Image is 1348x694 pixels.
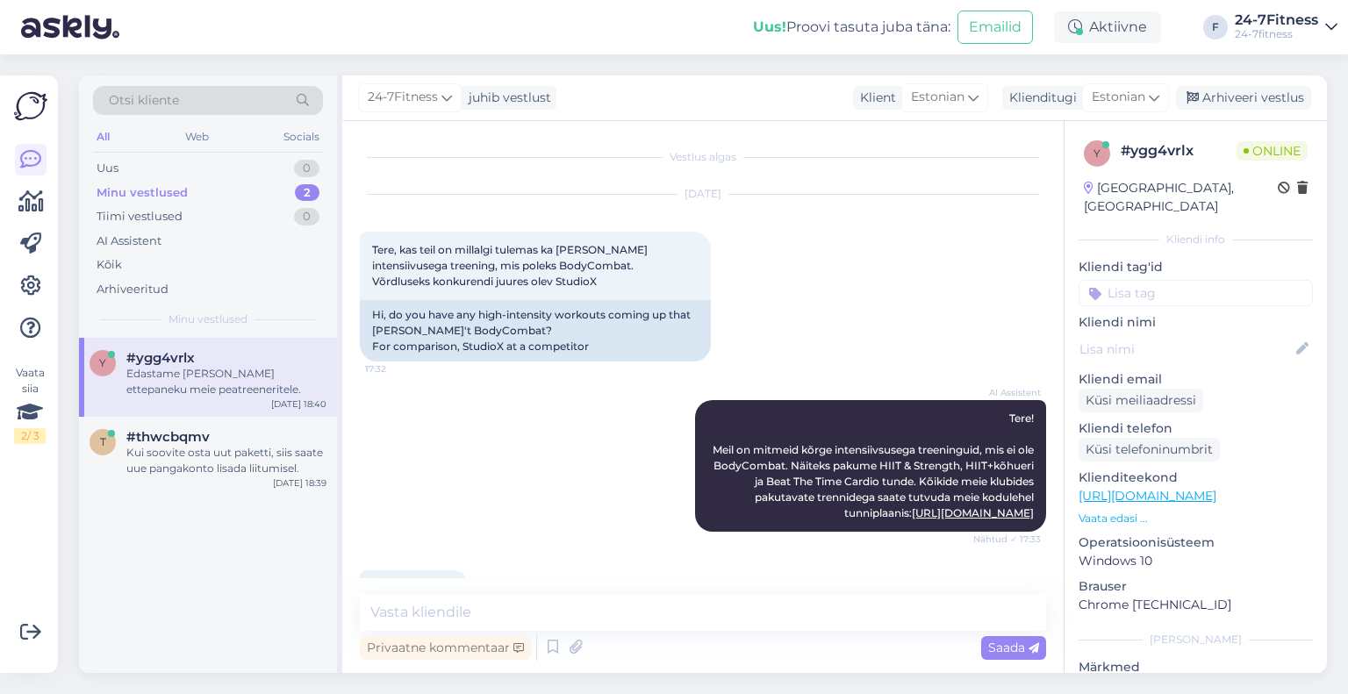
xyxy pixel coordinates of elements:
span: Otsi kliente [109,91,179,110]
span: 24-7Fitness [368,88,438,107]
div: [DATE] 18:40 [271,397,326,411]
div: Arhiveeri vestlus [1176,86,1311,110]
div: 0 [294,208,319,225]
div: Kui soovite osta uut paketti, siis saate uue pangakonto lisada liitumisel. [126,445,326,476]
div: 2 / 3 [14,428,46,444]
div: Arhiveeritud [97,281,168,298]
input: Lisa nimi [1079,340,1293,359]
div: Hi, do you have any high-intensity workouts coming up that [PERSON_NAME]'t BodyCombat? For compar... [360,300,711,361]
div: Vaata siia [14,365,46,444]
div: [PERSON_NAME] [1079,632,1313,647]
div: Klient [853,89,896,107]
span: Estonian [911,88,964,107]
p: Vaata edasi ... [1079,511,1313,526]
p: Operatsioonisüsteem [1079,533,1313,552]
div: Kõik [97,256,122,274]
a: [URL][DOMAIN_NAME] [1079,488,1216,504]
span: Nähtud ✓ 17:33 [973,533,1041,546]
span: y [1093,147,1101,160]
div: 24-7fitness [1235,27,1318,41]
p: Kliendi nimi [1079,313,1313,332]
div: Küsi telefoninumbrit [1079,438,1220,461]
div: All [93,125,113,148]
div: Minu vestlused [97,184,188,202]
div: Kliendi info [1079,232,1313,247]
span: Saada [988,640,1039,655]
div: Küsi meiliaadressi [1079,389,1203,412]
span: y [99,356,106,369]
div: # ygg4vrlx [1121,140,1237,161]
span: AI Assistent [975,386,1041,399]
p: Klienditeekond [1079,469,1313,487]
span: Online [1237,141,1308,161]
div: F [1203,15,1228,39]
p: Windows 10 [1079,552,1313,570]
div: Socials [280,125,323,148]
p: Brauser [1079,577,1313,596]
div: Klienditugi [1002,89,1077,107]
div: Aktiivne [1054,11,1161,43]
b: Uus! [753,18,786,35]
div: Vestlus algas [360,149,1046,165]
div: Uus [97,160,118,177]
div: 24-7Fitness [1235,13,1318,27]
input: Lisa tag [1079,280,1313,306]
span: Tere, kas teil on millalgi tulemas ka [PERSON_NAME] intensiivusega treening, mis poleks BodyComba... [372,243,650,288]
div: AI Assistent [97,233,161,250]
div: [GEOGRAPHIC_DATA], [GEOGRAPHIC_DATA] [1084,179,1278,216]
span: Estonian [1092,88,1145,107]
p: Märkmed [1079,658,1313,676]
p: Chrome [TECHNICAL_ID] [1079,596,1313,614]
span: t [100,435,106,448]
span: #thwcbqmv [126,429,210,445]
div: juhib vestlust [462,89,551,107]
div: Proovi tasuta juba täna: [753,17,950,38]
div: 2 [295,184,319,202]
span: 17:32 [365,362,431,376]
p: Kliendi email [1079,370,1313,389]
p: Kliendi tag'id [1079,258,1313,276]
div: Tiimi vestlused [97,208,183,225]
div: Privaatne kommentaar [360,636,531,660]
div: Edastame [PERSON_NAME] ettepaneku meie peatreeneritele. [126,366,326,397]
div: 0 [294,160,319,177]
a: 24-7Fitness24-7fitness [1235,13,1337,41]
span: #ygg4vrlx [126,350,195,366]
img: Askly Logo [14,89,47,123]
a: [URL][DOMAIN_NAME] [912,506,1034,519]
div: [DATE] 18:39 [273,476,326,490]
p: Kliendi telefon [1079,419,1313,438]
button: Emailid [957,11,1033,44]
div: Web [182,125,212,148]
span: Tere! Meil on mitmeid kõrge intensiivsusega treeninguid, mis ei ole BodyCombat. Näiteks pakume HI... [713,411,1036,519]
span: Minu vestlused [168,311,247,327]
div: [DATE] [360,186,1046,202]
